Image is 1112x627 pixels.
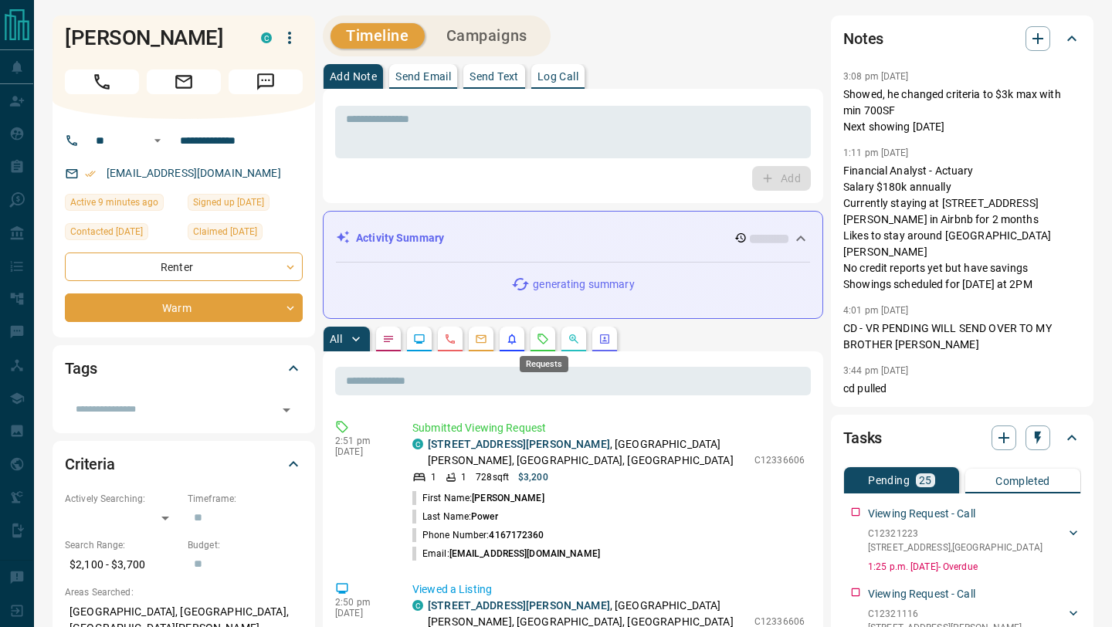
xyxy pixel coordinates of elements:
p: $2,100 - $3,700 [65,552,180,578]
p: 2:50 pm [335,597,389,608]
h2: Notes [843,26,883,51]
span: Message [229,69,303,94]
svg: Emails [475,333,487,345]
div: C12321223[STREET_ADDRESS],[GEOGRAPHIC_DATA] [868,524,1081,558]
div: Notes [843,20,1081,57]
div: Activity Summary [336,224,810,252]
span: Contacted [DATE] [70,224,143,239]
p: 3:44 pm [DATE] [843,365,909,376]
div: Tasks [843,419,1081,456]
p: Timeframe: [188,492,303,506]
p: 3:08 pm [DATE] [843,71,909,82]
h2: Criteria [65,452,115,476]
button: Open [276,399,297,421]
a: [STREET_ADDRESS][PERSON_NAME] [428,438,610,450]
div: Renter [65,252,303,281]
p: Log Call [537,71,578,82]
span: 4167172360 [489,530,544,541]
span: [EMAIL_ADDRESS][DOMAIN_NAME] [449,548,600,559]
p: [DATE] [335,608,389,619]
p: C12336606 [754,453,805,467]
p: , [GEOGRAPHIC_DATA][PERSON_NAME], [GEOGRAPHIC_DATA], [GEOGRAPHIC_DATA] [428,436,747,469]
p: Send Text [470,71,519,82]
p: Phone Number: [412,528,544,542]
p: Viewing Request - Call [868,586,975,602]
p: Last Name: [412,510,498,524]
button: Timeline [331,23,425,49]
div: condos.ca [412,439,423,449]
p: C12321116 [868,607,1066,621]
a: [STREET_ADDRESS][PERSON_NAME] [428,599,610,612]
p: generating summary [533,276,634,293]
div: Wed Aug 13 2025 [65,194,180,215]
p: Areas Searched: [65,585,303,599]
p: 1:25 p.m. [DATE] - Overdue [868,560,1081,574]
p: Viewed a Listing [412,581,805,598]
svg: Opportunities [568,333,580,345]
button: Campaigns [431,23,543,49]
p: Add Note [330,71,377,82]
p: Submitted Viewing Request [412,420,805,436]
svg: Requests [537,333,549,345]
div: Mon Jul 28 2025 [188,194,303,215]
p: Budget: [188,538,303,552]
p: 1 [461,470,466,484]
p: Completed [995,476,1050,486]
p: First Name: [412,491,544,505]
p: Actively Searching: [65,492,180,506]
p: 2:51 pm [335,436,389,446]
span: Signed up [DATE] [193,195,264,210]
button: Open [148,131,167,150]
div: condos.ca [412,600,423,611]
p: Email: [412,547,600,561]
p: 4:01 pm [DATE] [843,305,909,316]
a: [EMAIL_ADDRESS][DOMAIN_NAME] [107,167,281,179]
div: Requests [520,356,568,372]
span: Power [471,511,498,522]
div: Criteria [65,446,303,483]
svg: Listing Alerts [506,333,518,345]
p: cd pulled [843,381,1081,397]
p: $3,200 [518,470,548,484]
span: Claimed [DATE] [193,224,257,239]
span: [PERSON_NAME] [472,493,544,503]
div: Tags [65,350,303,387]
svg: Calls [444,333,456,345]
div: Tue Jul 29 2025 [188,223,303,245]
svg: Lead Browsing Activity [413,333,425,345]
span: Call [65,69,139,94]
svg: Agent Actions [598,333,611,345]
p: 25 [919,475,932,486]
p: Activity Summary [356,230,444,246]
h2: Tasks [843,425,882,450]
p: C12321223 [868,527,1042,541]
svg: Email Verified [85,168,96,179]
p: CD - VR PENDING WILL SEND OVER TO MY BROTHER [PERSON_NAME] [843,320,1081,353]
p: Financial Analyst - Actuary Salary $180k annually Currently staying at [STREET_ADDRESS][PERSON_NA... [843,163,1081,293]
svg: Notes [382,333,395,345]
p: 1:11 pm [DATE] [843,147,909,158]
p: [STREET_ADDRESS] , [GEOGRAPHIC_DATA] [868,541,1042,554]
p: All [330,334,342,344]
span: Email [147,69,221,94]
p: 1 [431,470,436,484]
p: Send Email [395,71,451,82]
div: Mon Jul 28 2025 [65,223,180,245]
p: 728 sqft [476,470,509,484]
p: Showed, he changed criteria to $3k max with min 700SF Next showing [DATE] [843,86,1081,135]
p: Pending [868,475,910,486]
p: Viewing Request - Call [868,506,975,522]
div: condos.ca [261,32,272,43]
p: Search Range: [65,538,180,552]
h2: Tags [65,356,97,381]
div: Warm [65,293,303,322]
h1: [PERSON_NAME] [65,25,238,50]
span: Active 9 minutes ago [70,195,158,210]
p: [DATE] [335,446,389,457]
